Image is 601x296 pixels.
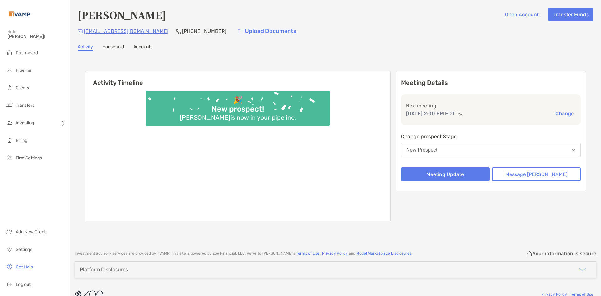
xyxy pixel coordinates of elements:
[6,263,13,270] img: get-help icon
[6,245,13,253] img: settings icon
[406,147,438,153] div: New Prospect
[78,44,93,51] a: Activity
[406,110,455,117] p: [DATE] 2:00 PM EDT
[78,8,166,22] h4: [PERSON_NAME]
[16,103,34,108] span: Transfers
[16,85,29,91] span: Clients
[16,155,42,161] span: Firm Settings
[75,251,412,256] p: Investment advisory services are provided by TVAMP . This site is powered by Zoe Financial, LLC. ...
[16,138,27,143] span: Billing
[296,251,319,256] a: Terms of Use
[209,105,266,114] div: New prospect!
[231,96,245,105] div: 🎉
[176,29,181,34] img: Phone Icon
[85,71,390,86] h6: Activity Timeline
[16,282,31,287] span: Log out
[6,84,13,91] img: clients icon
[322,251,348,256] a: Privacy Policy
[6,136,13,144] img: billing icon
[102,44,124,51] a: Household
[8,3,32,25] img: Zoe Logo
[8,34,66,39] span: [PERSON_NAME]!
[6,154,13,161] img: firm-settings icon
[78,29,83,33] img: Email Icon
[572,149,575,151] img: Open dropdown arrow
[6,119,13,126] img: investing icon
[6,66,13,74] img: pipeline icon
[16,50,38,55] span: Dashboard
[6,101,13,109] img: transfers icon
[401,143,581,157] button: New Prospect
[16,229,46,235] span: Add New Client
[492,167,581,181] button: Message [PERSON_NAME]
[401,79,581,87] p: Meeting Details
[84,27,168,35] p: [EMAIL_ADDRESS][DOMAIN_NAME]
[406,102,576,110] p: Next meeting
[579,266,586,273] img: icon arrow
[182,27,226,35] p: [PHONE_NUMBER]
[234,24,300,38] a: Upload Documents
[457,111,463,116] img: communication type
[16,120,34,126] span: Investing
[548,8,593,21] button: Transfer Funds
[401,132,581,140] p: Change prospect Stage
[6,49,13,56] img: dashboard icon
[6,228,13,235] img: add_new_client icon
[401,167,490,181] button: Meeting Update
[6,280,13,288] img: logout icon
[133,44,152,51] a: Accounts
[356,251,411,256] a: Model Marketplace Disclosures
[553,110,576,117] button: Change
[80,267,128,273] div: Platform Disclosures
[16,247,32,252] span: Settings
[500,8,543,21] button: Open Account
[177,114,299,121] div: [PERSON_NAME] is now in your pipeline.
[532,251,596,257] p: Your information is secure
[16,68,31,73] span: Pipeline
[238,29,243,34] img: button icon
[16,264,33,270] span: Get Help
